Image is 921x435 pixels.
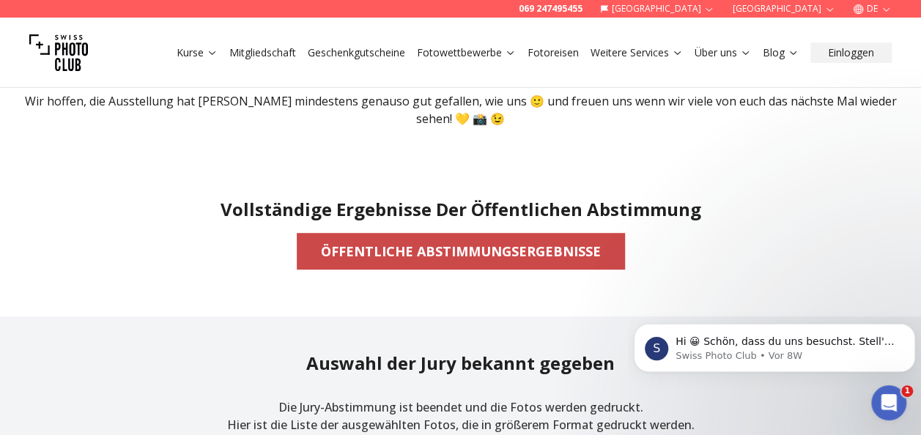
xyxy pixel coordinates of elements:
[12,92,909,127] p: Wir hoffen, die Ausstellung hat [PERSON_NAME] mindestens genauso gut gefallen, wie uns 🙂 und freu...
[177,45,218,60] a: Kurse
[519,3,582,15] a: 069 247495455
[223,42,302,63] button: Mitgliedschaft
[522,42,585,63] button: Fotoreisen
[417,45,516,60] a: Fotowettbewerbe
[302,42,411,63] button: Geschenkgutscheine
[585,42,689,63] button: Weitere Services
[871,385,906,420] iframe: Intercom live chat
[221,198,701,221] h2: Vollständige Ergebnisse der öffentlichen Abstimmung
[810,42,892,63] button: Einloggen
[689,42,757,63] button: Über uns
[901,385,913,397] span: 1
[171,42,223,63] button: Kurse
[29,23,88,82] img: Swiss photo club
[308,45,405,60] a: Geschenkgutscheine
[763,45,799,60] a: Blog
[591,45,683,60] a: Weitere Services
[695,45,751,60] a: Über uns
[297,233,625,269] button: ÖFFENTLICHE ABSTIMMUNGSERGEBNISSE
[528,45,579,60] a: Fotoreisen
[321,241,601,261] b: ÖFFENTLICHE ABSTIMMUNGSERGEBNISSE
[306,352,615,375] h2: Auswahl der Jury bekannt gegeben
[628,293,921,395] iframe: Intercom notifications Nachricht
[229,45,296,60] a: Mitgliedschaft
[757,42,805,63] button: Blog
[411,42,522,63] button: Fotowettbewerbe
